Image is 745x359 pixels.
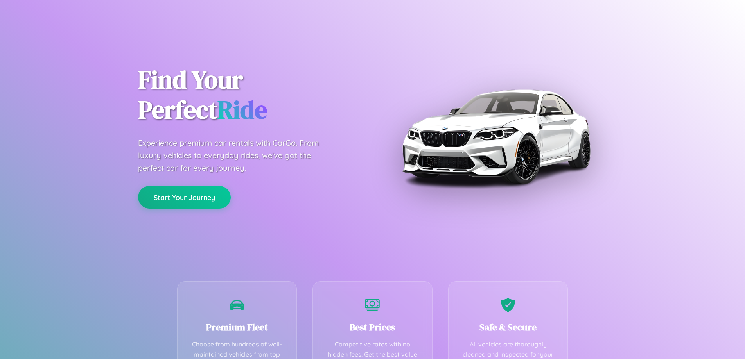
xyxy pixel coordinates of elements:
[460,321,556,334] h3: Safe & Secure
[138,65,361,125] h1: Find Your Perfect
[325,321,420,334] h3: Best Prices
[398,39,594,234] img: Premium BMW car rental vehicle
[189,321,285,334] h3: Premium Fleet
[138,137,334,174] p: Experience premium car rentals with CarGo. From luxury vehicles to everyday rides, we've got the ...
[217,93,267,127] span: Ride
[138,186,231,209] button: Start Your Journey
